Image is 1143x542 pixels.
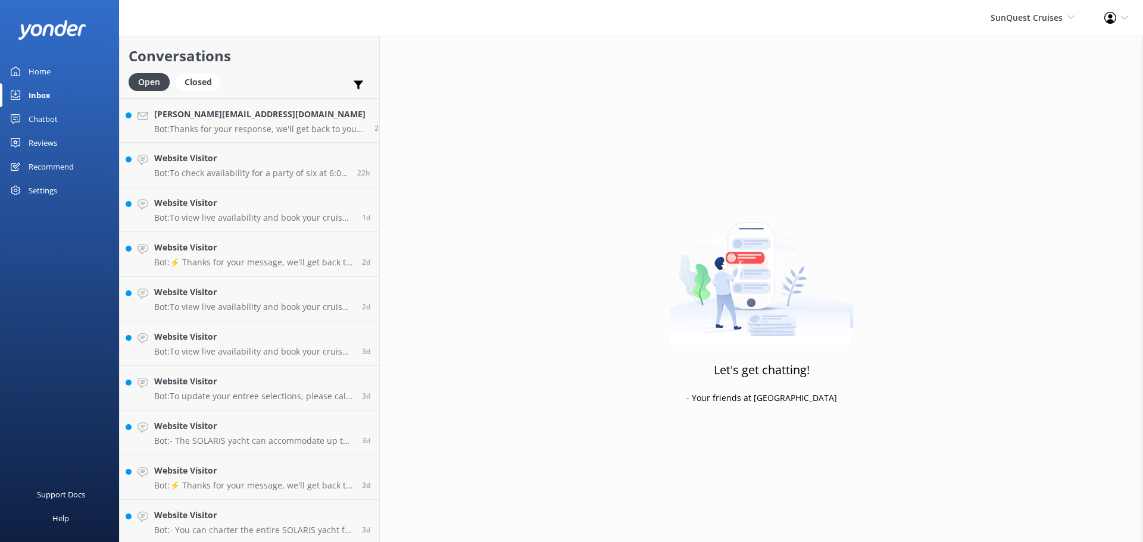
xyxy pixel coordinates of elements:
span: Oct 06 2025 08:58pm (UTC -05:00) America/Chicago [362,257,370,267]
h4: [PERSON_NAME][EMAIL_ADDRESS][DOMAIN_NAME] [154,108,366,121]
div: Home [29,59,51,83]
p: Bot: - The SOLARIS yacht can accommodate up to 149 guests for weddings and private events, offeri... [154,436,353,446]
p: Bot: ⚡ Thanks for your message, we'll get back to you as soon as we can. You're also welcome to k... [154,480,353,491]
h4: Website Visitor [154,286,353,299]
h2: Conversations [129,45,370,67]
h4: Website Visitor [154,241,353,254]
div: Support Docs [37,483,85,506]
h3: Let's get chatting! [714,361,810,380]
div: Help [52,506,69,530]
p: Bot: To view live availability and book your cruise, please visit [URL][DOMAIN_NAME] or give us a... [154,346,353,357]
h4: Website Visitor [154,152,348,165]
div: Settings [29,178,57,202]
span: Oct 05 2025 03:31pm (UTC -05:00) America/Chicago [362,480,370,490]
span: Oct 05 2025 04:01pm (UTC -05:00) America/Chicago [362,436,370,446]
a: Website VisitorBot:To check availability for a party of six at 6:00, please visit [URL][DOMAIN_NA... [120,143,379,187]
a: Website VisitorBot:To view live availability and book your cruise, please visit [URL][DOMAIN_NAME... [120,321,379,366]
a: Website VisitorBot:- The SOLARIS yacht can accommodate up to 149 guests for weddings and private ... [120,411,379,455]
p: Bot: To view live availability and book your cruise, please visit [URL][DOMAIN_NAME] or call us a... [154,302,353,312]
a: Website VisitorBot:⚡ Thanks for your message, we'll get back to you as soon as we can. You're als... [120,232,379,277]
span: Oct 05 2025 11:59pm (UTC -05:00) America/Chicago [362,346,370,356]
div: Inbox [29,83,51,107]
a: Website VisitorBot:⚡ Thanks for your message, we'll get back to you as soon as we can. You're als... [120,455,379,500]
p: Bot: To view live availability and book your cruise, please visit [URL][DOMAIN_NAME] or call [PHO... [154,212,353,223]
p: - Your friends at [GEOGRAPHIC_DATA] [686,391,837,405]
a: Website VisitorBot:To view live availability and book your cruise, please visit [URL][DOMAIN_NAME... [120,187,379,232]
p: Bot: To update your entree selections, please call our reservations team at [PHONE_NUMBER] or ema... [154,391,353,402]
img: yonder-white-logo.png [18,20,86,40]
h4: Website Visitor [154,375,353,388]
p: Bot: Thanks for your response, we'll get back to you as soon as we can during opening hours. [154,124,366,134]
div: Recommend [29,155,74,178]
span: Oct 06 2025 07:23pm (UTC -05:00) America/Chicago [362,302,370,312]
span: Oct 07 2025 07:16pm (UTC -05:00) America/Chicago [362,212,370,223]
span: Oct 08 2025 01:06pm (UTC -05:00) America/Chicago [357,168,370,178]
p: Bot: - You can charter the entire SOLARIS yacht for a private experience, which can include priva... [154,525,353,535]
a: Website VisitorBot:To update your entree selections, please call our reservations team at [PHONE_... [120,366,379,411]
a: Website VisitorBot:To view live availability and book your cruise, please visit [URL][DOMAIN_NAME... [120,277,379,321]
span: Oct 09 2025 11:10am (UTC -05:00) America/Chicago [374,123,389,133]
a: Closed [176,75,227,88]
div: Reviews [29,131,57,155]
div: Open [129,73,170,91]
p: Bot: To check availability for a party of six at 6:00, please visit [URL][DOMAIN_NAME] or call us... [154,168,348,178]
h4: Website Visitor [154,196,353,209]
span: SunQuest Cruises [991,12,1063,23]
div: Chatbot [29,107,58,131]
h4: Website Visitor [154,464,353,477]
h4: Website Visitor [154,419,353,433]
span: Oct 05 2025 08:33pm (UTC -05:00) America/Chicago [362,391,370,401]
a: Open [129,75,176,88]
p: Bot: ⚡ Thanks for your message, we'll get back to you as soon as we can. You're also welcome to k... [154,257,353,268]
a: [PERSON_NAME][EMAIL_ADDRESS][DOMAIN_NAME]Bot:Thanks for your response, we'll get back to you as s... [120,98,379,143]
h4: Website Visitor [154,330,353,343]
span: Oct 05 2025 01:12pm (UTC -05:00) America/Chicago [362,525,370,535]
img: artwork of a man stealing a conversation from at giant smartphone [670,197,854,346]
h4: Website Visitor [154,509,353,522]
div: Closed [176,73,221,91]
